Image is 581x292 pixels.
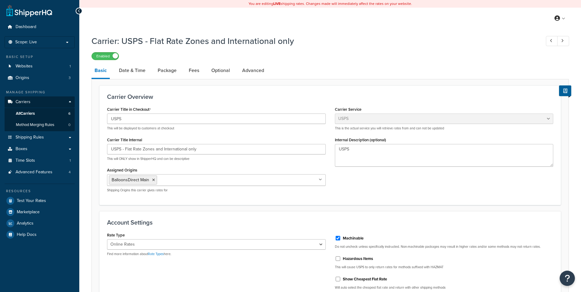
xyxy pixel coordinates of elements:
label: Enabled [92,52,119,60]
a: Analytics [5,218,75,229]
div: Manage Shipping [5,90,75,95]
a: Advanced Features4 [5,167,75,178]
p: Will auto select the cheapest flat rate and return with other shipping methods [335,285,554,290]
span: Marketplace [17,210,40,215]
a: Origins3 [5,72,75,84]
a: Dashboard [5,21,75,33]
h3: Account Settings [107,219,553,226]
p: Do not uncheck unless specifically instructed. Non-machinable packages may result in higher rates... [335,244,554,249]
span: Help Docs [17,232,37,237]
span: Websites [16,64,33,69]
span: Shipping Rules [16,135,44,140]
p: Shipping Origins this carrier gives rates for [107,188,326,193]
label: Carrier Title in Checkout [107,107,151,112]
label: Carrier Service [335,107,361,112]
a: Time Slots1 [5,155,75,166]
p: Find more information about here. [107,252,326,256]
label: Machinable [343,236,364,241]
a: Advanced [239,63,267,78]
h3: Carrier Overview [107,93,553,100]
span: 1 [70,158,71,163]
li: Advanced Features [5,167,75,178]
button: Open Resource Center [560,271,575,286]
a: Rate Types [148,251,164,256]
label: Hazardous Items [343,256,373,261]
li: Method Merging Rules [5,119,75,131]
a: Test Your Rates [5,195,75,206]
span: Origins [16,75,29,81]
h1: Carrier: USPS - Flat Rate Zones and International only [91,35,535,47]
span: Boxes [16,146,27,152]
span: 3 [69,75,71,81]
label: Assigned Origins [107,168,137,172]
span: Time Slots [16,158,35,163]
b: LIVE [273,1,281,6]
span: Scope: Live [15,40,37,45]
span: Dashboard [16,24,36,30]
a: Optional [208,63,233,78]
span: Advanced Features [16,170,52,175]
a: Help Docs [5,229,75,240]
span: Carriers [16,99,30,105]
a: Next Record [557,36,569,46]
label: Show Cheapest Flat Rate [343,276,387,282]
p: This will ONLY show in ShipperHQ and can be descriptive [107,157,326,161]
a: Previous Record [546,36,558,46]
span: 0 [68,122,70,128]
span: BalloonsDirect Main [112,177,149,183]
label: Rate Type [107,233,125,237]
span: All Carriers [16,111,35,116]
label: Carrier Title Internal [107,138,142,142]
label: Internal Description (optional) [335,138,386,142]
span: Test Your Rates [17,198,46,204]
p: This will cause USPS to only return rates for methods suffixed with HAZMAT [335,265,554,269]
button: Show Help Docs [559,85,571,96]
p: This is the actual service you will retrieve rates from and can not be updated [335,126,554,131]
li: Websites [5,61,75,72]
a: Basic [91,63,110,79]
span: 1 [70,64,71,69]
span: 4 [69,170,71,175]
a: Websites1 [5,61,75,72]
li: Carriers [5,96,75,131]
a: Fees [186,63,202,78]
a: Boxes [5,143,75,155]
span: Method Merging Rules [16,122,54,128]
li: Time Slots [5,155,75,166]
a: Marketplace [5,207,75,218]
span: 6 [68,111,70,116]
div: Basic Setup [5,54,75,59]
a: AllCarriers6 [5,108,75,119]
p: This will be displayed to customers at checkout [107,126,326,131]
a: Package [155,63,180,78]
span: Analytics [17,221,34,226]
a: Method Merging Rules0 [5,119,75,131]
div: Resources [5,189,75,194]
a: Carriers [5,96,75,108]
a: Shipping Rules [5,132,75,143]
a: Date & Time [116,63,149,78]
textarea: USPS [335,144,554,167]
li: Origins [5,72,75,84]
